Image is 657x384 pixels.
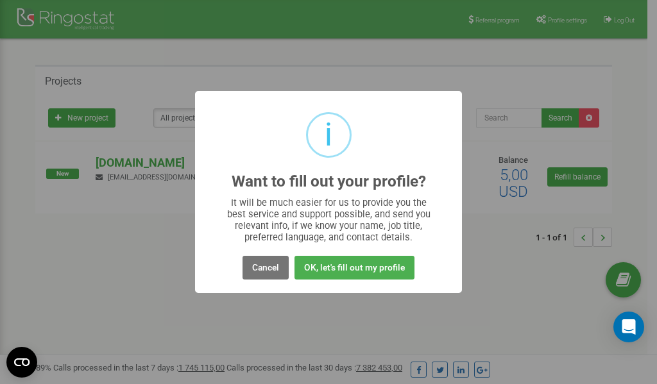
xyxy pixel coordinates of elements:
h2: Want to fill out your profile? [232,173,426,190]
button: OK, let's fill out my profile [294,256,414,280]
div: It will be much easier for us to provide you the best service and support possible, and send you ... [221,197,437,243]
div: i [325,114,332,156]
button: Cancel [243,256,289,280]
button: Open CMP widget [6,347,37,378]
div: Open Intercom Messenger [613,312,644,342]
